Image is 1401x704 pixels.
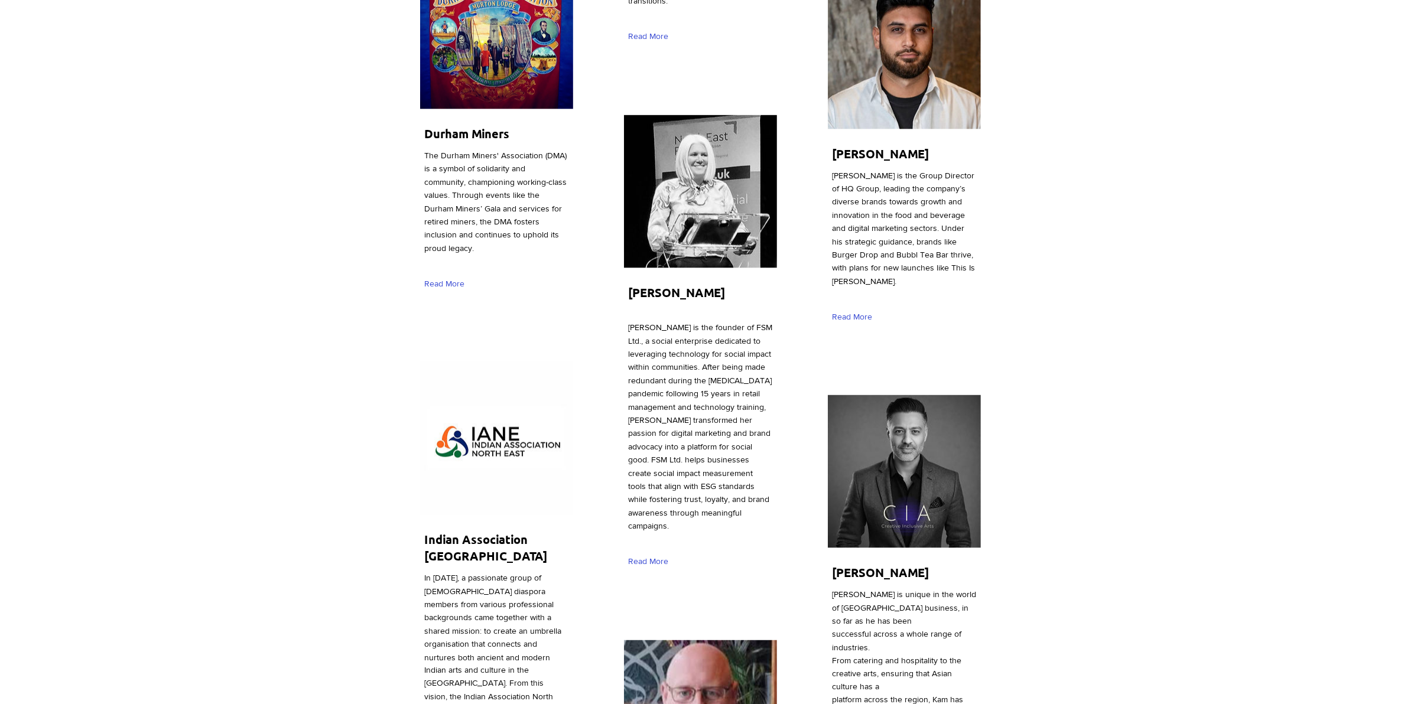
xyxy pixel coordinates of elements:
span: [PERSON_NAME] is the Group Director of HQ Group, leading the company’s diverse brands towards gro... [832,171,975,286]
span: Durham Miners [424,126,509,141]
span: [PERSON_NAME] [832,146,929,161]
img: Wenyan sharpe.jpeg [420,362,573,515]
span: Read More [628,31,668,43]
span: [PERSON_NAME] [628,285,725,300]
span: Indian Association [GEOGRAPHIC_DATA] [424,532,547,563]
span: Read More [832,311,872,323]
span: [PERSON_NAME] [832,565,929,580]
img: Wenyan sharpe.jpeg [828,395,981,548]
span: [PERSON_NAME] is the founder of FSM Ltd., a social enterprise dedicated to leveraging technology ... [628,322,772,530]
a: Read More [628,552,674,572]
a: Read More [832,307,877,327]
img: Wenyan sharpe.jpeg [624,115,777,268]
a: Read More [628,27,674,47]
span: Read More [424,278,464,290]
span: Read More [628,556,668,568]
span: The Durham Miners' Association (DMA) is a symbol of solidarity and community, championing working... [424,151,567,253]
a: Read More [424,273,470,294]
